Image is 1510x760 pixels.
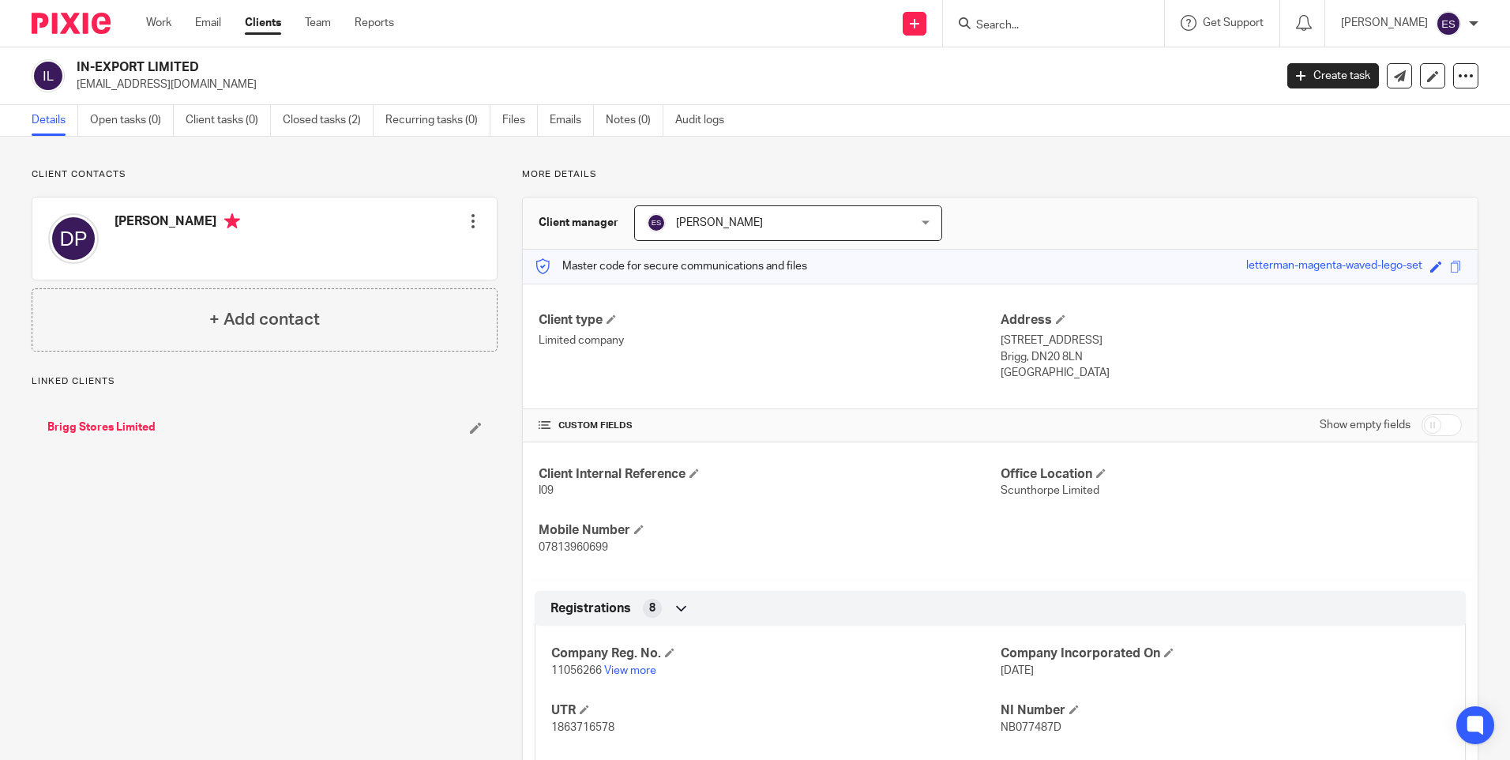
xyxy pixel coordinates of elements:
[1287,63,1379,88] a: Create task
[551,665,602,676] span: 11056266
[604,665,656,676] a: View more
[502,105,538,136] a: Files
[676,217,763,228] span: [PERSON_NAME]
[146,15,171,31] a: Work
[1341,15,1428,31] p: [PERSON_NAME]
[1001,645,1449,662] h4: Company Incorporated On
[539,466,1000,483] h4: Client Internal Reference
[550,105,594,136] a: Emails
[1001,702,1449,719] h4: NI Number
[1001,466,1462,483] h4: Office Location
[606,105,663,136] a: Notes (0)
[539,485,554,496] span: I09
[1001,665,1034,676] span: [DATE]
[975,19,1117,33] input: Search
[1001,485,1099,496] span: Scunthorpe Limited
[550,600,631,617] span: Registrations
[539,522,1000,539] h4: Mobile Number
[224,213,240,229] i: Primary
[1001,722,1061,733] span: NB077487D
[90,105,174,136] a: Open tasks (0)
[283,105,374,136] a: Closed tasks (2)
[32,375,498,388] p: Linked clients
[522,168,1478,181] p: More details
[245,15,281,31] a: Clients
[539,420,1000,432] h4: CUSTOM FIELDS
[1436,11,1461,36] img: svg%3E
[539,215,618,231] h3: Client manager
[77,59,1026,76] h2: IN-EXPORT LIMITED
[195,15,221,31] a: Email
[355,15,394,31] a: Reports
[551,702,1000,719] h4: UTR
[32,168,498,181] p: Client contacts
[305,15,331,31] a: Team
[1001,365,1462,381] p: [GEOGRAPHIC_DATA]
[1001,312,1462,329] h4: Address
[385,105,490,136] a: Recurring tasks (0)
[649,600,655,616] span: 8
[1001,349,1462,365] p: Brigg, DN20 8LN
[647,213,666,232] img: svg%3E
[675,105,736,136] a: Audit logs
[48,213,99,264] img: svg%3E
[1320,417,1410,433] label: Show empty fields
[1203,17,1264,28] span: Get Support
[115,213,240,233] h4: [PERSON_NAME]
[1246,258,1422,276] div: letterman-magenta-waved-lego-set
[47,420,156,435] a: Brigg Stores Limited
[186,105,271,136] a: Client tasks (0)
[1001,333,1462,348] p: [STREET_ADDRESS]
[32,13,111,34] img: Pixie
[551,645,1000,662] h4: Company Reg. No.
[209,307,320,332] h4: + Add contact
[32,105,78,136] a: Details
[77,77,1264,92] p: [EMAIL_ADDRESS][DOMAIN_NAME]
[551,722,614,733] span: 1863716578
[535,258,807,274] p: Master code for secure communications and files
[539,542,608,553] span: 07813960699
[539,333,1000,348] p: Limited company
[539,312,1000,329] h4: Client type
[32,59,65,92] img: svg%3E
